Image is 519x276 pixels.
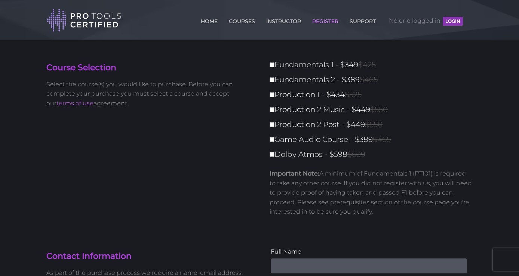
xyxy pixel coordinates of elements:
span: $425 [358,60,376,69]
label: Production 2 Music - $449 [270,103,477,116]
input: Game Audio Course - $389$465 [270,137,274,142]
input: Fundamentals 1 - $349$425 [270,62,274,67]
a: terms of use [56,100,93,107]
span: $465 [373,135,391,144]
p: Select the course(s) you would like to purchase. Before you can complete your purchase you must s... [46,80,254,108]
input: Dolby Atmos - $598$699 [270,152,274,157]
a: INSTRUCTOR [264,14,303,26]
a: REGISTER [310,14,340,26]
a: SUPPORT [348,14,378,26]
img: Pro Tools Certified Logo [47,8,122,32]
input: Production 2 Post - $449$550 [270,122,274,127]
label: Game Audio Course - $389 [270,133,477,146]
label: Dolby Atmos - $598 [270,148,477,161]
span: $525 [345,90,362,99]
label: Fundamentals 2 - $389 [270,73,477,86]
span: $699 [347,150,365,159]
p: A minimum of Fundamentals 1 (PT101) is required to take any other course. If you did not register... [270,169,473,217]
input: Production 2 Music - $449$550 [270,107,274,112]
label: Production 1 - $434 [270,88,477,101]
label: Full Name [271,247,467,257]
input: Fundamentals 2 - $389$465 [270,77,274,82]
strong: Important Note: [270,170,319,177]
button: LOGIN [443,17,463,26]
label: Fundamentals 1 - $349 [270,58,477,71]
a: COURSES [227,14,257,26]
span: $550 [370,105,388,114]
span: $550 [365,120,383,129]
span: No one logged in [389,10,463,32]
input: Production 1 - $434$525 [270,92,274,97]
label: Production 2 Post - $449 [270,118,477,131]
a: HOME [199,14,219,26]
span: $465 [360,75,378,84]
h4: Contact Information [46,251,254,262]
h4: Course Selection [46,62,254,74]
